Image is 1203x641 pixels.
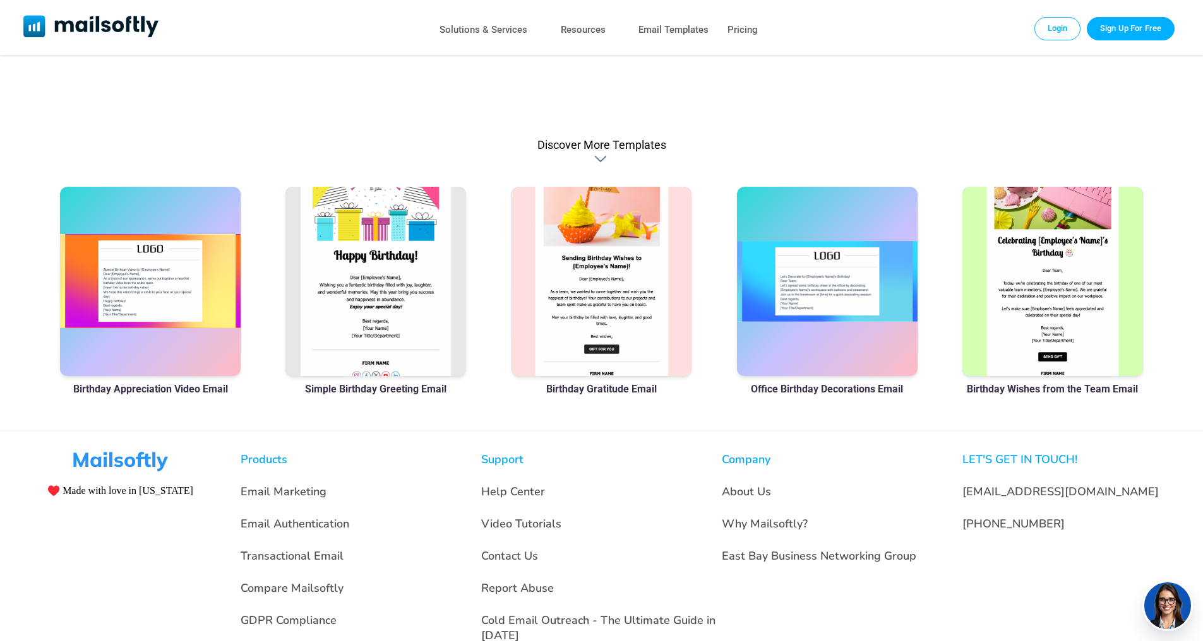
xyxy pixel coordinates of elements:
a: Mailsoftly [23,15,159,40]
a: Solutions & Services [440,21,527,39]
a: Transactional Email [241,548,344,563]
a: About Us [722,484,771,499]
a: Birthday Gratitude Email [546,383,657,395]
a: Contact Us [481,548,538,563]
a: Office Birthday Decorations Email [751,383,903,395]
a: Email Marketing [241,484,326,499]
a: Resources [561,21,606,39]
a: Why Mailsoftly? [722,516,808,531]
a: Email Authentication [241,516,349,531]
a: Compare Mailsoftly [241,580,344,596]
a: [EMAIL_ADDRESS][DOMAIN_NAME] [962,484,1159,499]
a: Report Abuse [481,580,554,596]
a: Pricing [727,21,758,39]
div: Discover More Templates [537,138,666,151]
a: Email Templates [638,21,709,39]
div: Discover More Templates [594,153,609,165]
a: [PHONE_NUMBER] [962,516,1065,531]
a: Simple Birthday Greeting Email [305,383,446,395]
a: Login [1034,17,1081,40]
a: Help Center [481,484,545,499]
a: Birthday Appreciation Video Email [73,383,228,395]
a: Video Tutorials [481,516,561,531]
a: East Bay Business Networking Group [722,548,916,563]
a: Birthday Wishes from the Team Email [967,383,1138,395]
a: Trial [1087,17,1175,40]
span: ♥️ Made with love in [US_STATE] [47,485,193,497]
a: GDPR Compliance [241,613,337,628]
